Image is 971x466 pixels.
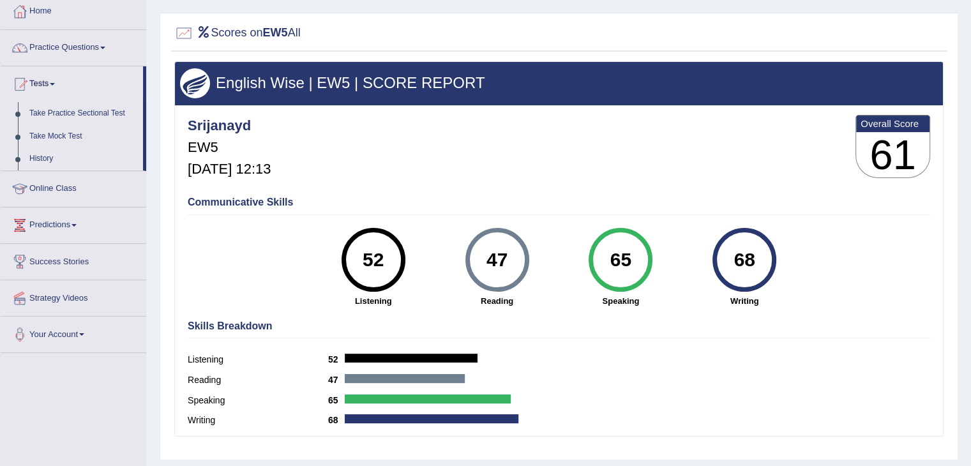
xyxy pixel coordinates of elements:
[1,30,146,62] a: Practice Questions
[856,132,930,178] h3: 61
[188,373,328,387] label: Reading
[188,320,930,332] h4: Skills Breakdown
[328,415,345,425] b: 68
[328,395,345,405] b: 65
[180,68,210,98] img: wings.png
[474,233,520,287] div: 47
[1,66,143,98] a: Tests
[721,233,768,287] div: 68
[861,118,925,129] b: Overall Score
[263,26,288,39] b: EW5
[1,244,146,276] a: Success Stories
[565,295,676,307] strong: Speaking
[188,118,271,133] h4: Srijanayd
[188,197,930,208] h4: Communicative Skills
[188,140,271,155] h5: EW5
[350,233,396,287] div: 52
[180,75,938,91] h3: English Wise | EW5 | SCORE REPORT
[24,102,143,125] a: Take Practice Sectional Test
[188,414,328,427] label: Writing
[188,394,328,407] label: Speaking
[328,354,345,365] b: 52
[1,317,146,349] a: Your Account
[442,295,553,307] strong: Reading
[1,280,146,312] a: Strategy Videos
[598,233,644,287] div: 65
[1,207,146,239] a: Predictions
[174,24,301,43] h2: Scores on All
[318,295,429,307] strong: Listening
[188,162,271,177] h5: [DATE] 12:13
[328,375,345,385] b: 47
[24,125,143,148] a: Take Mock Test
[1,171,146,203] a: Online Class
[24,147,143,170] a: History
[689,295,800,307] strong: Writing
[188,353,328,366] label: Listening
